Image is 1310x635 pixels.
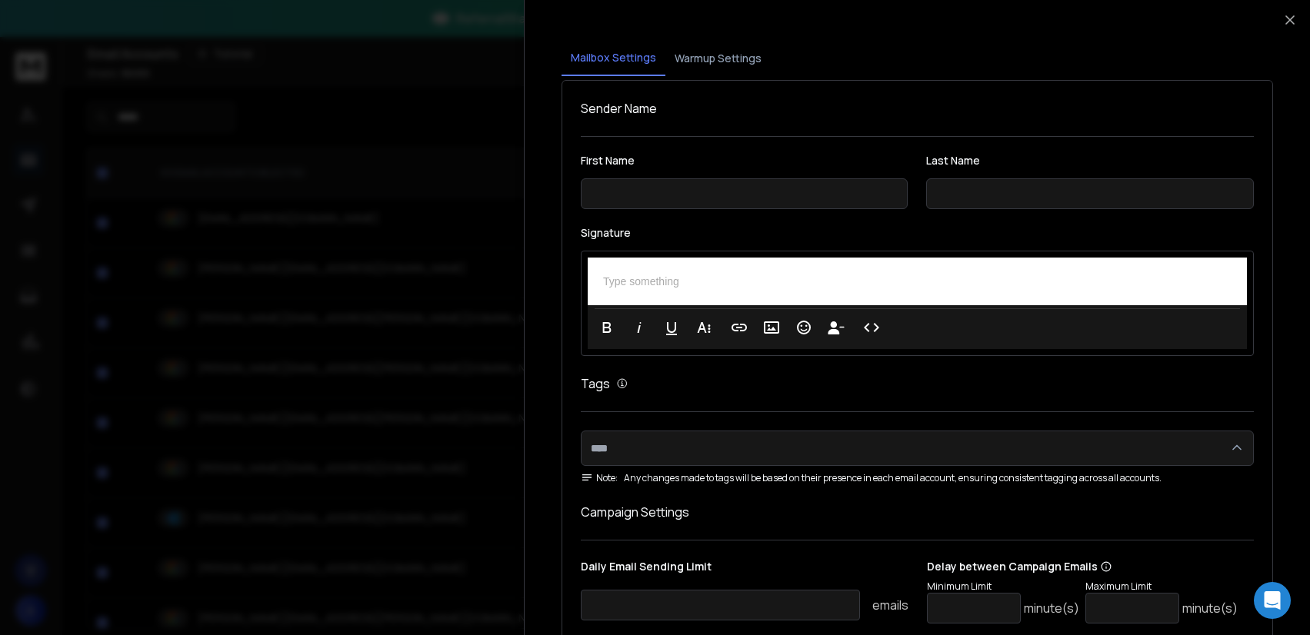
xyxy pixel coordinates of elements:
p: minute(s) [1182,599,1238,617]
button: Underline (⌘U) [657,312,686,343]
div: Open Intercom Messenger [1254,582,1291,619]
p: Delay between Campaign Emails [927,559,1238,574]
label: Last Name [927,155,1254,166]
button: More Text [689,312,718,343]
button: Emoticons [789,312,818,343]
button: Bold (⌘B) [592,312,622,343]
button: Italic (⌘I) [625,312,654,343]
label: Signature [581,228,1254,238]
div: Any changes made to tags will be based on their presence in each email account, ensuring consiste... [581,472,1254,484]
p: Minimum Limit [927,580,1079,593]
span: Note: [581,472,618,484]
button: Mailbox Settings [562,41,665,76]
label: First Name [581,155,908,166]
h1: Sender Name [581,99,1254,118]
h1: Tags [581,374,610,393]
button: Code View [857,312,886,343]
p: Maximum Limit [1085,580,1238,593]
h1: Campaign Settings [581,503,1254,521]
button: Warmup Settings [665,42,771,75]
p: emails [872,596,908,614]
button: Insert Unsubscribe Link [822,312,851,343]
p: minute(s) [1024,599,1079,617]
button: Insert Image (⌘P) [757,312,786,343]
button: Insert Link (⌘K) [725,312,754,343]
p: Daily Email Sending Limit [581,559,908,580]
